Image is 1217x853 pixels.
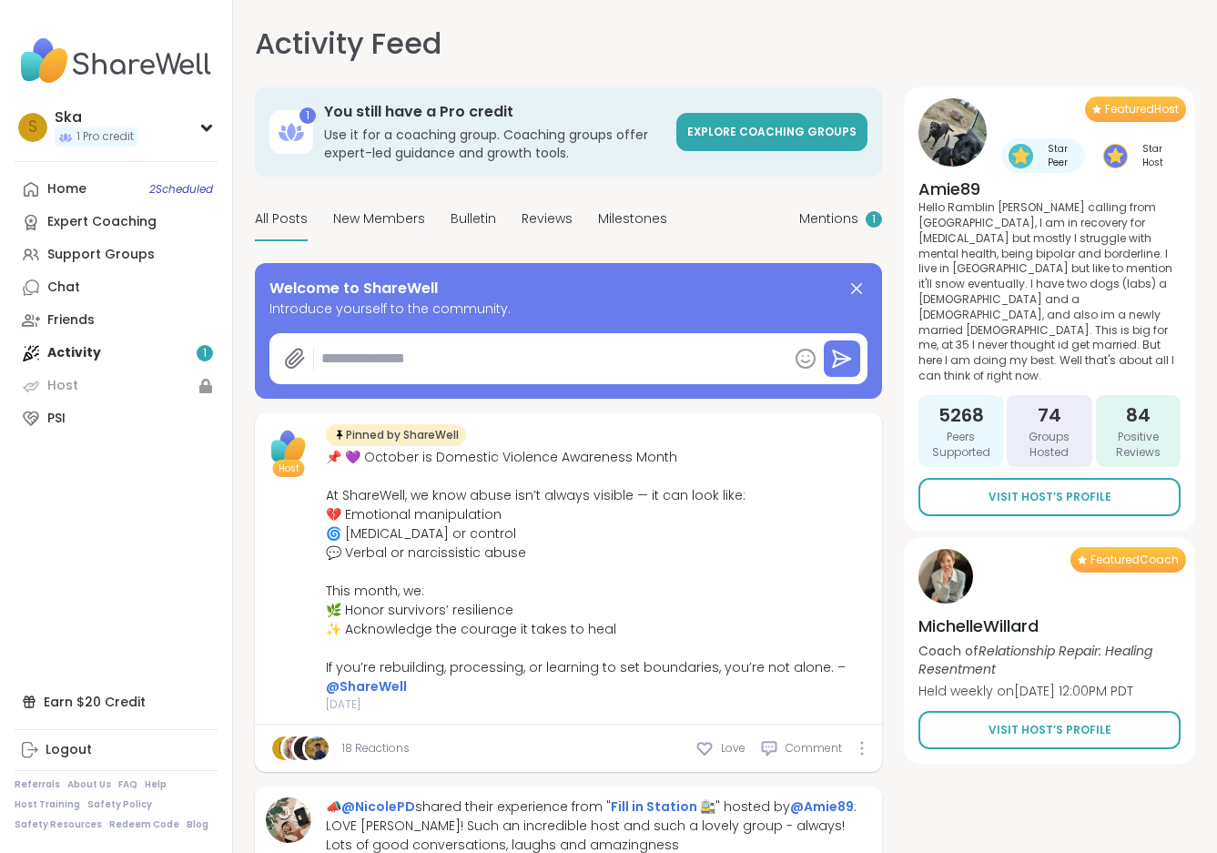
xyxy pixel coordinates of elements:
[15,734,218,767] a: Logout
[676,113,867,151] a: Explore Coaching Groups
[266,424,311,470] img: ShareWell
[255,22,441,66] h1: Activity Feed
[938,402,984,428] span: 5268
[918,642,1181,678] p: Coach of
[279,462,299,475] span: Host
[149,182,213,197] span: 2 Scheduled
[305,736,329,760] img: CharityRoss
[15,206,218,239] a: Expert Coaching
[918,711,1181,749] a: Visit Host’s Profile
[1090,553,1179,567] span: Featured Coach
[87,798,152,811] a: Safety Policy
[342,740,410,757] a: 18 Reactions
[15,778,60,791] a: Referrals
[15,173,218,206] a: Home2Scheduled
[522,209,573,228] span: Reviews
[326,696,871,713] span: [DATE]
[1014,430,1084,461] span: Groups Hosted
[47,311,95,330] div: Friends
[598,209,667,228] span: Milestones
[324,126,665,162] h3: Use it for a coaching group. Coaching groups offer expert-led guidance and growth tools.
[28,116,37,139] span: S
[294,736,318,760] img: lyssa
[266,797,311,843] img: NicolePD
[611,797,715,816] a: Fill in Station 🚉
[269,278,438,300] span: Welcome to ShareWell
[1038,402,1061,428] span: 74
[918,478,1181,516] a: Visit Host’s Profile
[918,682,1181,700] p: Held weekly on [DATE] 12:00PM PDT
[1105,102,1179,117] span: Featured Host
[926,430,996,461] span: Peers Supported
[687,124,857,139] span: Explore Coaching Groups
[47,246,155,264] div: Support Groups
[47,180,86,198] div: Home
[47,279,80,297] div: Chat
[47,377,78,395] div: Host
[989,489,1111,505] span: Visit Host’s Profile
[1103,144,1128,168] img: Star Host
[47,213,157,231] div: Expert Coaching
[918,98,987,167] img: Amie89
[786,740,842,757] span: Comment
[145,778,167,791] a: Help
[1009,144,1033,168] img: Star Peer
[451,209,496,228] span: Bulletin
[283,736,307,760] img: MarciLotter
[55,107,137,127] div: Ska
[15,304,218,337] a: Friends
[918,642,1152,678] i: Relationship Repair: Healing Resentment
[15,402,218,435] a: PSI
[15,370,218,402] a: Host
[118,778,137,791] a: FAQ
[326,677,407,696] a: @ShareWell
[1037,142,1078,169] span: Star Peer
[324,102,665,122] h3: You still have a Pro credit
[109,818,179,831] a: Redeem Code
[872,212,876,228] span: 1
[15,798,80,811] a: Host Training
[76,129,134,145] span: 1 Pro credit
[187,818,208,831] a: Blog
[918,614,1181,637] h4: MichelleWillard
[15,29,218,93] img: ShareWell Nav Logo
[67,778,111,791] a: About Us
[1131,142,1173,169] span: Star Host
[15,271,218,304] a: Chat
[46,741,92,759] div: Logout
[15,685,218,718] div: Earn $20 Credit
[790,797,854,816] a: @Amie89
[333,209,425,228] span: New Members
[341,797,415,816] a: @NicolePD
[255,209,308,228] span: All Posts
[326,448,871,696] div: 📌 💜 October is Domestic Violence Awareness Month At ShareWell, we know abuse isn’t always visible...
[47,410,66,428] div: PSI
[918,200,1181,384] p: Hello Ramblin [PERSON_NAME] calling from [GEOGRAPHIC_DATA], I am in recovery for [MEDICAL_DATA] b...
[299,107,316,124] div: 1
[15,239,218,271] a: Support Groups
[279,737,289,761] span: D
[989,722,1111,738] span: Visit Host’s Profile
[918,549,973,604] img: MichelleWillard
[326,424,466,446] div: Pinned by ShareWell
[15,818,102,831] a: Safety Resources
[1103,430,1173,461] span: Positive Reviews
[799,209,858,228] span: Mentions
[1126,402,1151,428] span: 84
[721,740,745,757] span: Love
[918,178,1181,200] h4: Amie89
[269,300,867,319] span: Introduce yourself to the community.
